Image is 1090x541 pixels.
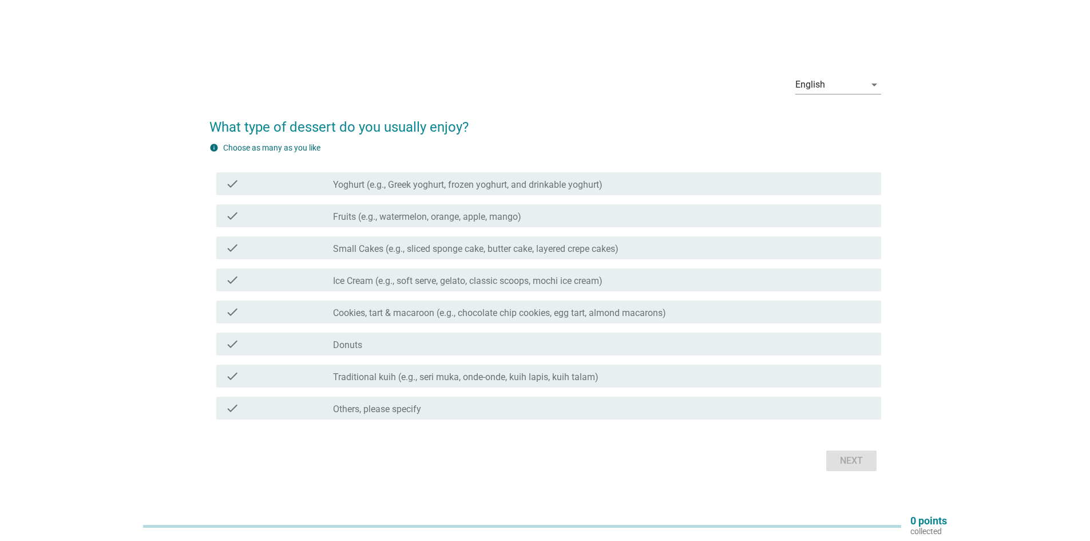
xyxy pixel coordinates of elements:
i: check [225,273,239,287]
i: check [225,401,239,415]
label: Cookies, tart & macaroon (e.g., chocolate chip cookies, egg tart, almond macarons) [333,307,666,319]
label: Small Cakes (e.g., sliced sponge cake, butter cake, layered crepe cakes) [333,243,619,255]
h2: What type of dessert do you usually enjoy? [209,105,881,137]
label: Choose as many as you like [223,143,320,152]
i: check [225,305,239,319]
i: check [225,177,239,191]
label: Traditional kuih (e.g., seri muka, onde-onde, kuih lapis, kuih talam) [333,372,598,383]
i: info [209,143,219,152]
i: check [225,369,239,383]
div: English [795,80,825,90]
i: check [225,209,239,223]
label: Others, please specify [333,404,421,415]
i: arrow_drop_down [867,78,881,92]
i: check [225,241,239,255]
label: Yoghurt (e.g., Greek yoghurt, frozen yoghurt, and drinkable yoghurt) [333,179,603,191]
label: Fruits (e.g., watermelon, orange, apple, mango) [333,211,521,223]
i: check [225,337,239,351]
label: Donuts [333,339,362,351]
p: 0 points [910,516,947,526]
label: Ice Cream (e.g., soft serve, gelato, classic scoops, mochi ice cream) [333,275,603,287]
p: collected [910,526,947,536]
